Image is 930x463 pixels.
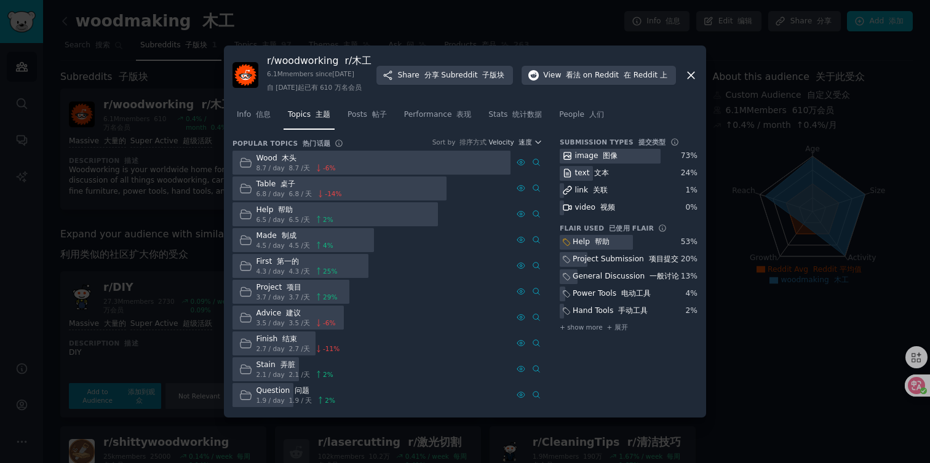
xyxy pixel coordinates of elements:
font: 一般讨论 [650,272,679,280]
font: 制成 [282,231,296,240]
div: Finish [256,334,340,345]
span: People [559,109,604,121]
div: 0 % [686,202,697,213]
span: Performance [404,109,471,121]
div: 6.1M members since [DATE] [267,69,372,97]
div: video [575,202,615,213]
a: Stats 统计数据 [484,105,546,130]
font: 6.8 / 天 [288,190,312,197]
font: 8.7 /天 [288,164,310,172]
span: 4 % [323,241,333,250]
font: 建议 [286,309,301,317]
div: Table [256,179,342,190]
div: 53 % [681,237,697,248]
button: Share 分享Subreddit 子版块 [376,66,514,85]
font: 文本 [594,168,609,177]
div: 1 % [686,185,697,196]
span: Share [398,70,505,81]
div: Help [573,237,610,248]
button: Velocity 速度 [489,138,542,146]
div: image [575,151,618,162]
span: 6.8 / day [256,189,312,198]
font: 项目提交 [649,255,678,263]
div: Hand Tools [573,306,648,317]
div: 2 % [686,306,697,317]
font: 热门话题 [303,140,330,147]
div: 73 % [681,151,697,162]
font: 4.3 /天 [288,267,310,275]
font: 电动工具 [621,289,651,298]
span: 2 % [323,215,333,224]
font: 信息 [256,110,271,119]
span: 4.3 / day [256,267,311,275]
div: 13 % [681,271,697,282]
a: Performance 表现 [400,105,475,130]
span: 2.1 / day [256,370,311,379]
div: 4 % [686,288,697,299]
div: Advice [256,308,336,319]
span: 2 % [323,370,333,379]
div: Question [256,386,336,397]
font: 2.1 /天 [288,371,310,378]
div: 20 % [681,254,697,265]
font: 主题 [316,110,330,119]
div: Sort by [432,138,487,146]
span: 6.5 / day [256,215,311,224]
span: on Reddit [583,70,667,81]
span: 3.7 / day [256,293,311,301]
font: 帖子 [372,110,387,119]
font: 第一的 [277,257,299,266]
font: 弄脏 [280,360,295,369]
span: Stats [488,109,542,121]
span: 8.7 / day [256,164,311,172]
a: Topics 主题 [284,105,335,130]
font: 问题 [295,386,309,395]
a: People 人们 [555,105,608,130]
font: 桌子 [280,180,295,188]
span: 4.5 / day [256,241,311,250]
span: 1.9 / day [256,396,312,405]
span: Info [237,109,271,121]
font: 帮助 [595,237,610,246]
span: -11 % [323,344,340,353]
font: 2.7 /天 [288,345,310,352]
font: 图像 [603,151,618,160]
font: 帮助 [278,205,293,214]
font: 表现 [456,110,471,119]
img: woodworking [232,62,258,88]
span: 2 % [325,396,335,405]
div: 24 % [681,168,697,179]
font: 已使用 Flair [609,224,654,232]
div: Stain [256,360,333,371]
h3: Flair Used [560,224,654,232]
h3: Popular Topics [232,139,330,148]
span: Velocity [489,138,532,146]
div: Help [256,205,333,216]
font: 手动工具 [618,306,648,315]
font: r/木工 [344,55,372,66]
font: 4.5 /天 [288,242,310,249]
font: 分享 [424,71,439,79]
font: 排序方式 [459,138,487,146]
h3: Submission Types [560,138,666,146]
span: -14 % [325,189,341,198]
span: 29 % [323,293,337,301]
span: + show more [560,323,628,331]
span: Posts [348,109,387,121]
font: 提交类型 [638,138,666,146]
font: 项目 [287,283,301,291]
a: Posts 帖子 [343,105,391,130]
div: Project [256,282,338,293]
font: 子版块 [482,71,504,79]
span: 2.7 / day [256,344,311,353]
span: -6 % [323,164,335,172]
font: 在 Reddit 上 [624,71,667,79]
font: 结束 [282,334,297,343]
span: -6 % [323,319,335,327]
font: 3.7 /天 [288,293,310,301]
div: link [575,185,608,196]
span: View [543,70,667,81]
font: 自 [DATE]起已有 610 万名会员 [267,84,362,91]
div: Made [256,231,333,242]
div: General Discussion [573,271,679,282]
